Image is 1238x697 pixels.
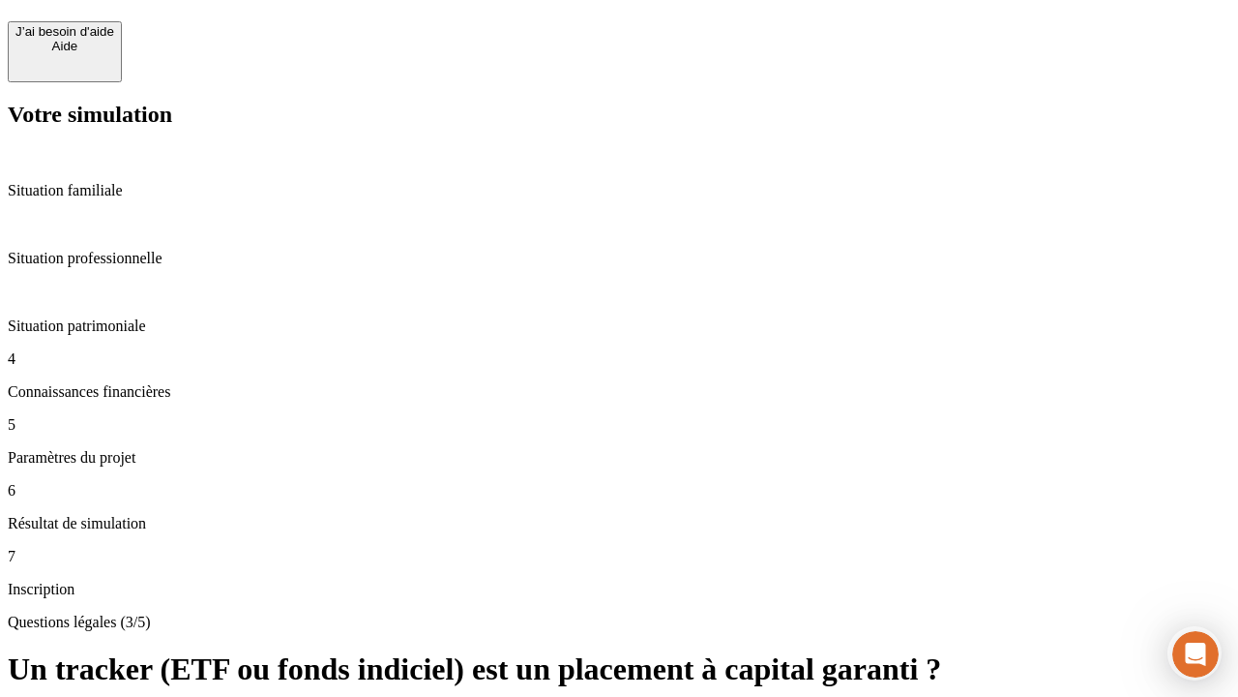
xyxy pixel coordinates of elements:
[8,102,1230,128] h2: Votre simulation
[8,182,1230,199] p: Situation familiale
[8,614,1230,631] p: Questions légales (3/5)
[8,652,1230,687] h1: Un tracker (ETF ou fonds indiciel) est un placement à capital garanti ?
[8,350,1230,368] p: 4
[8,383,1230,401] p: Connaissances financières
[8,250,1230,267] p: Situation professionnelle
[8,482,1230,500] p: 6
[15,24,114,39] div: J’ai besoin d'aide
[8,21,122,82] button: J’ai besoin d'aideAide
[8,318,1230,335] p: Situation patrimoniale
[1172,631,1219,678] iframe: Intercom live chat
[8,581,1230,598] p: Inscription
[15,39,114,53] div: Aide
[1167,626,1222,681] iframe: Intercom live chat discovery launcher
[8,548,1230,565] p: 7
[8,515,1230,532] p: Résultat de simulation
[8,416,1230,434] p: 5
[8,449,1230,467] p: Paramètres du projet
